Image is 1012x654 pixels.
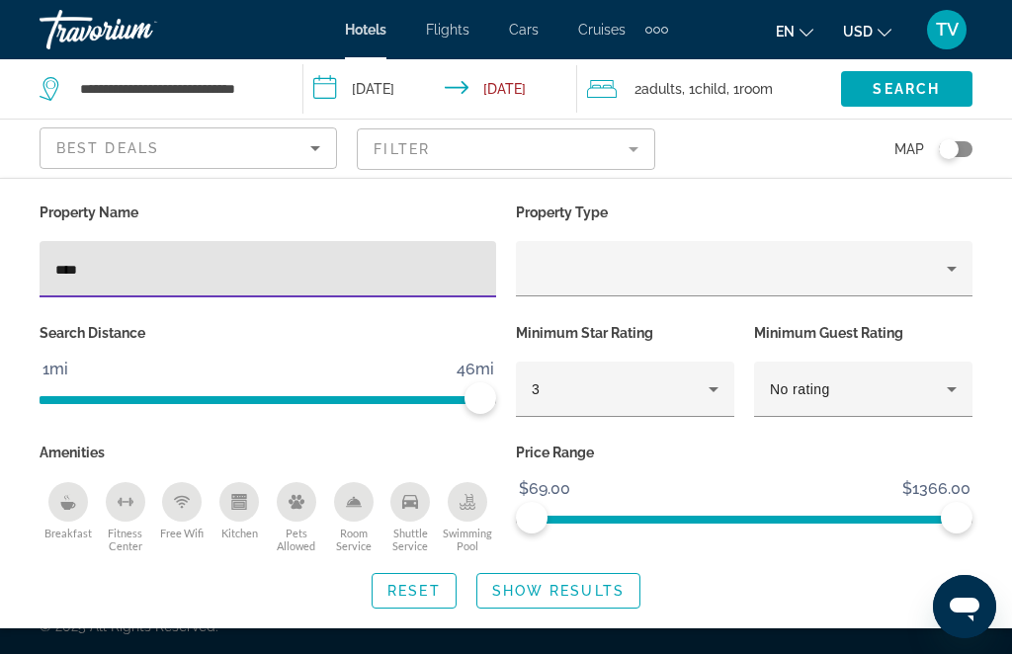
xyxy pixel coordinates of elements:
[841,71,972,107] button: Search
[873,81,940,97] span: Search
[634,75,682,103] span: 2
[40,396,496,400] ngx-slider: ngx-slider
[357,127,654,171] button: Filter
[97,527,154,552] span: Fitness Center
[921,9,972,50] button: User Menu
[641,81,682,97] span: Adults
[933,575,996,638] iframe: Button to launch messaging window
[726,75,773,103] span: , 1
[30,199,982,553] div: Hotel Filters
[325,527,382,552] span: Room Service
[936,20,959,40] span: TV
[40,199,496,226] p: Property Name
[97,481,154,553] button: Fitness Center
[268,481,325,553] button: Pets Allowed
[56,140,159,156] span: Best Deals
[843,17,891,45] button: Change currency
[160,527,204,539] span: Free Wifi
[577,59,841,119] button: Travelers: 2 adults, 1 child
[303,59,577,119] button: Check-in date: Oct 3, 2025 Check-out date: Oct 5, 2025
[439,527,496,552] span: Swimming Pool
[532,381,540,397] span: 3
[645,14,668,45] button: Extra navigation items
[516,474,573,504] span: $69.00
[40,439,496,466] p: Amenities
[894,135,924,163] span: Map
[40,319,496,347] p: Search Distance
[325,481,382,553] button: Room Service
[941,502,972,533] span: ngx-slider-max
[40,4,237,55] a: Travorium
[387,583,441,599] span: Reset
[516,319,734,347] p: Minimum Star Rating
[682,75,726,103] span: , 1
[776,24,795,40] span: en
[843,24,873,40] span: USD
[492,583,625,599] span: Show Results
[578,22,626,38] a: Cruises
[532,257,957,281] mat-select: Property type
[56,136,320,160] mat-select: Sort by
[439,481,496,553] button: Swimming Pool
[476,573,640,609] button: Show Results
[382,527,440,552] span: Shuttle Service
[776,17,813,45] button: Change language
[345,22,386,38] a: Hotels
[754,319,972,347] p: Minimum Guest Rating
[154,481,211,553] button: Free Wifi
[516,502,548,533] span: ngx-slider
[464,382,496,414] span: ngx-slider
[516,199,972,226] p: Property Type
[924,140,972,158] button: Toggle map
[516,516,972,520] ngx-slider: ngx-slider
[899,474,973,504] span: $1366.00
[40,355,71,384] span: 1mi
[211,481,268,553] button: Kitchen
[44,527,92,539] span: Breakfast
[516,439,972,466] p: Price Range
[454,355,497,384] span: 46mi
[382,481,440,553] button: Shuttle Service
[268,527,325,552] span: Pets Allowed
[372,573,457,609] button: Reset
[40,481,97,553] button: Breakfast
[695,81,726,97] span: Child
[221,527,258,539] span: Kitchen
[509,22,539,38] a: Cars
[739,81,773,97] span: Room
[770,381,830,397] span: No rating
[426,22,469,38] a: Flights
